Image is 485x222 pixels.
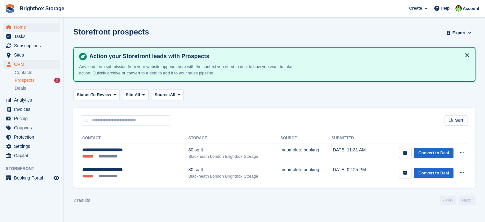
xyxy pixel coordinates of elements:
[122,89,149,100] button: Site: All
[14,114,52,123] span: Pricing
[332,143,377,163] td: [DATE] 11:31 AM
[170,92,175,98] span: All
[3,114,60,123] a: menu
[14,151,52,160] span: Capital
[81,133,188,143] th: Contact
[135,92,140,98] span: All
[414,148,453,158] a: Convert to Deal
[3,173,60,182] a: menu
[54,78,60,83] div: 2
[14,96,52,104] span: Analytics
[155,92,170,98] span: Source:
[53,174,60,182] a: Preview store
[14,50,52,59] span: Sites
[79,64,302,76] p: Any lead form submission from your website appears here with the context you need to decide how y...
[188,133,281,143] th: Storage
[3,142,60,151] a: menu
[14,23,52,32] span: Home
[15,77,34,83] span: Prospects
[14,173,52,182] span: Booking Portal
[452,30,466,36] span: Export
[73,197,90,204] div: 2 results
[14,32,52,41] span: Tasks
[441,5,450,11] span: Help
[15,85,26,91] span: Deals
[3,96,60,104] a: menu
[281,133,332,143] th: Source
[14,142,52,151] span: Settings
[188,147,281,153] div: 80 sq ft
[73,27,149,36] h1: Storefront prospects
[3,105,60,114] a: menu
[14,133,52,142] span: Protection
[445,27,473,38] button: Export
[14,123,52,132] span: Coupons
[188,166,281,173] div: 80 sq ft
[3,50,60,59] a: menu
[281,143,332,163] td: Incomplete booking
[87,53,470,60] h4: Action your Storefront leads with Prospects
[14,41,52,50] span: Subscriptions
[14,60,52,69] span: CRM
[409,5,422,11] span: Create
[440,195,456,205] a: Previous
[3,123,60,132] a: menu
[17,3,67,14] a: Brightbox Storage
[438,195,477,205] nav: Page
[463,5,479,12] span: Account
[414,168,453,178] a: Convert to Deal
[188,153,281,160] div: Blackheath London Brightbox Storage
[459,195,475,205] a: Next
[3,41,60,50] a: menu
[73,89,120,100] button: Status: To Review
[3,32,60,41] a: menu
[188,173,281,180] div: Blackheath London Brightbox Storage
[5,4,15,13] img: stora-icon-8386f47178a22dfd0bd8f6a31ec36ba5ce8667c1dd55bd0f319d3a0aa187defe.svg
[151,89,184,100] button: Source: All
[3,133,60,142] a: menu
[14,105,52,114] span: Invoices
[91,92,111,98] span: To Review
[15,70,60,76] a: Contacts
[455,5,462,11] img: Marlena
[332,163,377,183] td: [DATE] 02:25 PM
[15,85,60,92] a: Deals
[3,23,60,32] a: menu
[126,92,135,98] span: Site:
[77,92,91,98] span: Status:
[281,163,332,183] td: Incomplete booking
[455,117,463,124] span: Sort
[6,165,63,172] span: Storefront
[15,77,60,84] a: Prospects 2
[3,60,60,69] a: menu
[3,151,60,160] a: menu
[332,133,377,143] th: Submitted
